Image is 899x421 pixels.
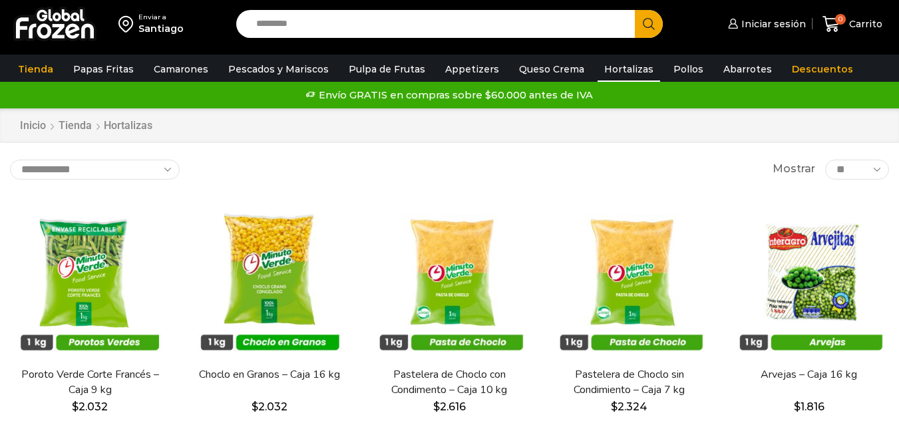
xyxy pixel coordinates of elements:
[835,14,846,25] span: 0
[118,13,138,35] img: address-field-icon.svg
[794,400,824,413] bdi: 1.816
[19,118,47,134] a: Inicio
[104,119,152,132] h1: Hortalizas
[717,57,779,82] a: Abarrotes
[58,118,92,134] a: Tienda
[433,400,440,413] span: $
[725,11,806,37] a: Iniciar sesión
[18,367,162,398] a: Poroto Verde Corte Francés – Caja 9 kg
[198,367,341,382] a: Choclo en Granos – Caja 16 kg
[377,367,521,398] a: Pastelera de Choclo con Condimento – Caja 10 kg
[785,57,860,82] a: Descuentos
[635,10,663,38] button: Search button
[611,400,618,413] span: $
[598,57,660,82] a: Hortalizas
[72,400,79,413] span: $
[512,57,591,82] a: Queso Crema
[138,22,184,35] div: Santiago
[72,400,108,413] bdi: 2.032
[794,400,801,413] span: $
[433,400,466,413] bdi: 2.616
[342,57,432,82] a: Pulpa de Frutas
[252,400,258,413] span: $
[819,9,886,40] a: 0 Carrito
[846,17,882,31] span: Carrito
[19,118,152,134] nav: Breadcrumb
[252,400,287,413] bdi: 2.032
[439,57,506,82] a: Appetizers
[11,57,60,82] a: Tienda
[147,57,215,82] a: Camarones
[138,13,184,22] div: Enviar a
[222,57,335,82] a: Pescados y Mariscos
[611,400,647,413] bdi: 2.324
[737,367,881,382] a: Arvejas – Caja 16 kg
[558,367,701,398] a: Pastelera de Choclo sin Condimiento – Caja 7 kg
[667,57,710,82] a: Pollos
[773,162,815,177] span: Mostrar
[738,17,806,31] span: Iniciar sesión
[67,57,140,82] a: Papas Fritas
[10,160,180,180] select: Pedido de la tienda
